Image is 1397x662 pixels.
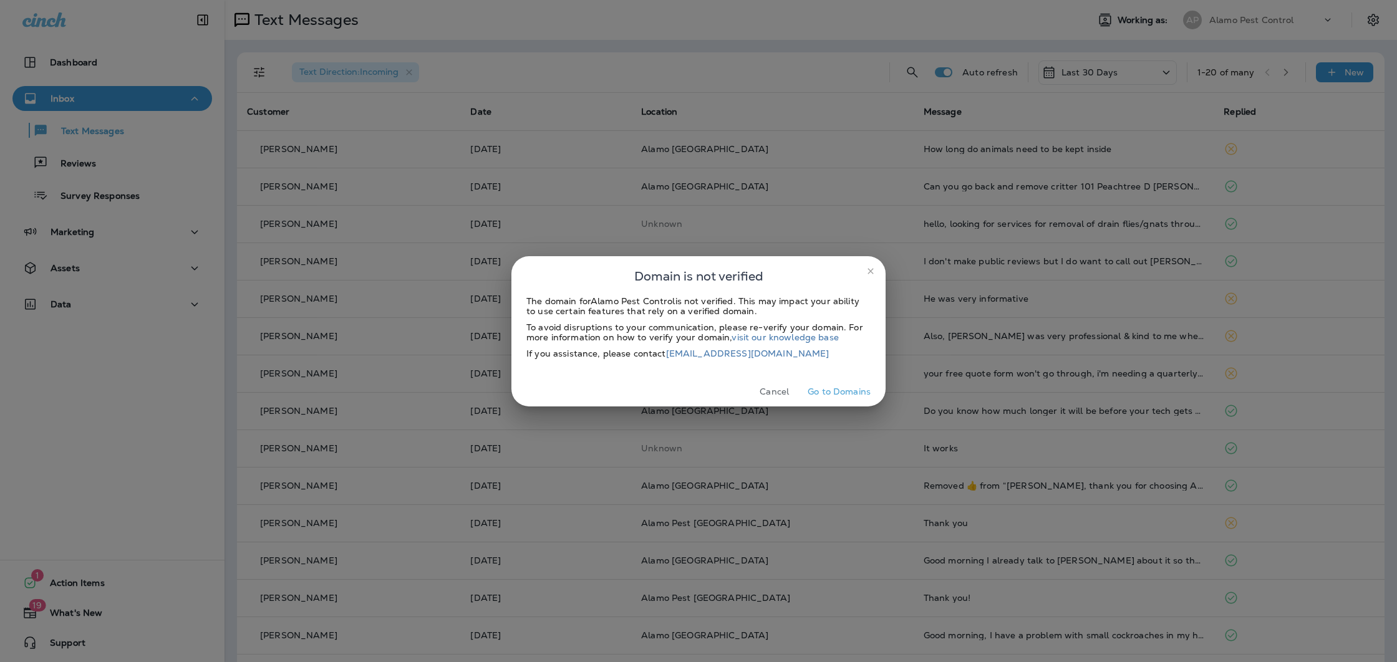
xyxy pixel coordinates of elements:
[732,332,838,343] a: visit our knowledge base
[751,382,798,401] button: Cancel
[526,296,871,316] div: The domain for Alamo Pest Control is not verified. This may impact your ability to use certain fe...
[526,348,871,358] div: If you assistance, please contact
[803,382,876,401] button: Go to Domains
[526,322,871,342] div: To avoid disruptions to your communication, please re-verify your domain. For more information on...
[666,348,829,359] a: [EMAIL_ADDRESS][DOMAIN_NAME]
[861,261,881,281] button: close
[634,266,763,286] span: Domain is not verified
